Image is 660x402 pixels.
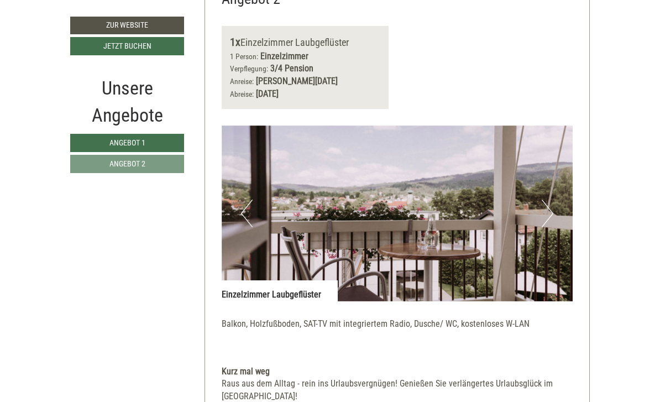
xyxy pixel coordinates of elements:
div: Kurz mal weg [222,366,573,378]
p: Balkon, Holzfußboden, SAT-TV mit integriertem Radio, Dusche/ WC, kostenloses W-LAN [222,318,573,343]
b: [PERSON_NAME][DATE] [256,76,338,86]
b: [DATE] [256,88,279,99]
span: Angebot 1 [109,138,145,147]
b: 3/4 Pension [270,63,313,74]
img: image [222,126,573,301]
small: Verpflegung: [230,64,268,73]
div: Einzelzimmer Laubgeflüster [230,34,381,50]
span: Angebot 2 [109,159,145,168]
small: Abreise: [230,90,254,98]
small: 1 Person: [230,52,258,61]
small: Anreise: [230,77,254,86]
b: 1x [230,35,240,49]
a: Jetzt buchen [70,37,184,55]
div: Einzelzimmer Laubgeflüster [222,280,338,301]
a: Zur Website [70,17,184,34]
button: Previous [241,200,253,227]
div: Unsere Angebote [70,75,184,128]
b: Einzelzimmer [260,51,308,61]
button: Next [542,200,553,227]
